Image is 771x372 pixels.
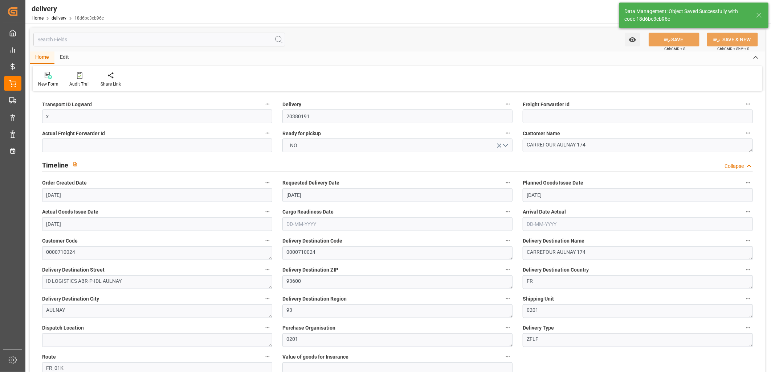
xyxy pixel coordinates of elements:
button: Value of goods for Insurance [503,352,513,361]
span: NO [287,142,301,149]
button: Delivery Destination Street [263,265,272,274]
div: Audit Trail [69,81,90,87]
textarea: CARREFOUR AULNAY 174 [523,139,753,152]
span: Dispatch Location [42,324,84,332]
span: Customer Code [42,237,78,245]
span: Ctrl/CMD + S [664,46,685,51]
textarea: 93 [282,304,513,318]
div: Collapse [725,162,744,170]
span: Delivery Destination ZIP [282,266,338,274]
button: Delivery Destination Name [743,236,753,245]
textarea: 93600 [282,275,513,289]
button: Freight Forwarder Id [743,99,753,109]
button: Delivery Destination ZIP [503,265,513,274]
button: Planned Goods Issue Date [743,178,753,187]
span: Delivery Destination Name [523,237,584,245]
textarea: ID LOGISTICS ABR-P-IDL AULNAY [42,275,272,289]
span: Shipping Unit [523,295,554,303]
button: Shipping Unit [743,294,753,303]
span: Ctrl/CMD + Shift + S [717,46,749,51]
span: Value of goods for Insurance [282,353,348,361]
button: Dispatch Location [263,323,272,332]
button: Delivery Type [743,323,753,332]
span: Route [42,353,56,361]
button: Cargo Readiness Date [503,207,513,216]
button: Arrival Date Actual [743,207,753,216]
span: Customer Name [523,130,560,137]
span: Delivery Type [523,324,554,332]
button: Delivery Destination Country [743,265,753,274]
span: Delivery Destination Region [282,295,347,303]
textarea: 0000710024 [42,246,272,260]
div: Edit [54,51,74,64]
span: Order Created Date [42,179,87,187]
span: Arrival Date Actual [523,208,566,216]
div: Share Link [101,81,121,87]
span: Cargo Readiness Date [282,208,334,216]
button: Delivery [503,99,513,109]
span: Ready for pickup [282,130,321,137]
input: DD-MM-YYYY [42,188,272,202]
div: Data Management: Object Saved Successfully with code 18d6bc3cb96c [624,8,749,23]
span: Requested Delivery Date [282,179,339,187]
button: Customer Name [743,128,753,138]
button: Actual Freight Forwarder Id [263,128,272,138]
span: Freight Forwarder Id [523,101,570,108]
button: Order Created Date [263,178,272,187]
span: Planned Goods Issue Date [523,179,583,187]
textarea: 0201 [523,304,753,318]
button: Route [263,352,272,361]
button: Customer Code [263,236,272,245]
textarea: CARREFOUR AULNAY 174 [523,246,753,260]
button: View description [68,157,82,171]
span: Actual Goods Issue Date [42,208,98,216]
textarea: ZFLF [523,333,753,347]
a: delivery [52,16,66,21]
input: DD-MM-YYYY [523,217,753,231]
input: Search Fields [33,33,285,46]
span: Transport ID Logward [42,101,92,108]
button: SAVE & NEW [707,33,758,46]
span: Delivery [282,101,301,108]
div: Home [30,51,54,64]
span: Delivery Destination Street [42,266,105,274]
textarea: FR [523,275,753,289]
textarea: 0000710024 [282,246,513,260]
span: Delivery Destination Country [523,266,589,274]
button: Ready for pickup [503,128,513,138]
div: New Form [38,81,58,87]
button: Transport ID Logward [263,99,272,109]
button: SAVE [649,33,699,46]
input: DD-MM-YYYY [523,188,753,202]
h2: Timeline [42,160,68,170]
button: open menu [625,33,640,46]
textarea: AULNAY [42,304,272,318]
span: Actual Freight Forwarder Id [42,130,105,137]
button: Actual Goods Issue Date [263,207,272,216]
button: Delivery Destination Region [503,294,513,303]
button: open menu [282,139,513,152]
a: Home [32,16,44,21]
input: DD-MM-YYYY [282,217,513,231]
textarea: 0201 [282,333,513,347]
div: delivery [32,3,104,14]
input: DD-MM-YYYY [42,217,272,231]
span: Delivery Destination Code [282,237,342,245]
span: Purchase Organisation [282,324,335,332]
button: Purchase Organisation [503,323,513,332]
button: Delivery Destination Code [503,236,513,245]
span: Delivery Destination City [42,295,99,303]
button: Requested Delivery Date [503,178,513,187]
input: DD-MM-YYYY [282,188,513,202]
button: Delivery Destination City [263,294,272,303]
